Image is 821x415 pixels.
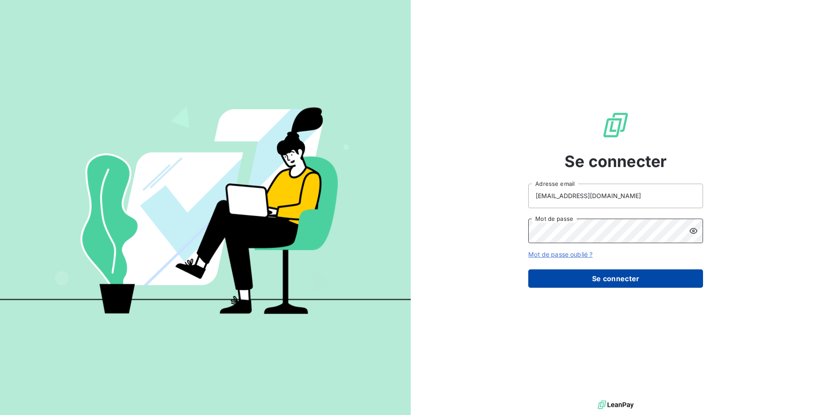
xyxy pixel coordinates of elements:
[528,251,592,258] a: Mot de passe oublié ?
[602,111,630,139] img: Logo LeanPay
[598,398,634,412] img: logo
[528,269,703,288] button: Se connecter
[565,150,667,173] span: Se connecter
[528,184,703,208] input: placeholder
